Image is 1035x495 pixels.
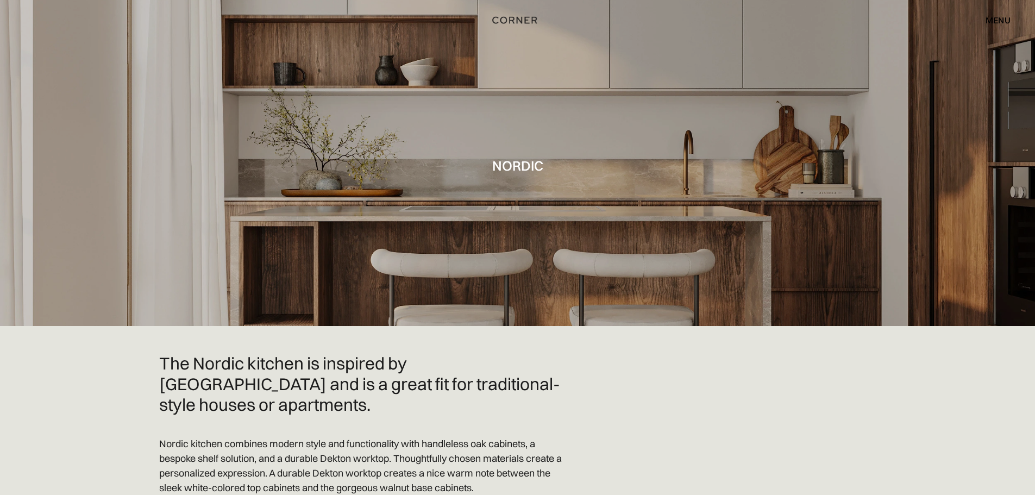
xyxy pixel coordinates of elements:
[975,11,1011,29] div: menu
[480,13,555,27] a: home
[159,353,572,415] h2: The Nordic kitchen is inspired by [GEOGRAPHIC_DATA] and is a great fit for traditional-style hous...
[492,158,543,173] h1: Nordic
[159,436,572,495] p: Nordic kitchen combines modern style and functionality with handleless oak cabinets, a bespoke sh...
[986,16,1011,24] div: menu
